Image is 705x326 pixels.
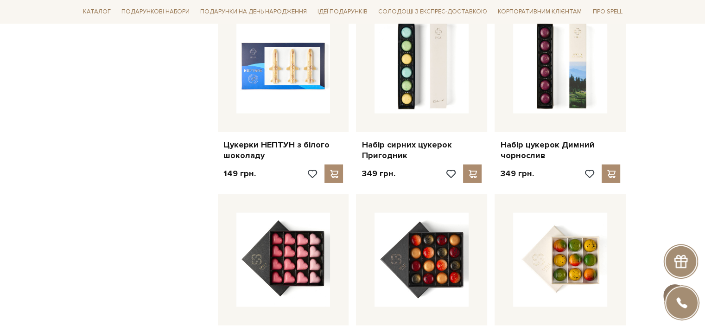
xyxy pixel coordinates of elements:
[589,5,626,19] span: Про Spell
[223,140,343,161] a: Цукерки НЕПТУН з білого шоколаду
[79,5,114,19] span: Каталог
[500,168,534,179] p: 349 грн.
[375,4,491,19] a: Солодощі з експрес-доставкою
[494,4,585,19] a: Корпоративним клієнтам
[500,140,620,161] a: Набір цукерок Димний чорнослив
[118,5,193,19] span: Подарункові набори
[314,5,371,19] span: Ідеї подарунків
[223,168,256,179] p: 149 грн.
[362,168,395,179] p: 349 грн.
[197,5,311,19] span: Подарунки на День народження
[362,140,482,161] a: Набір сирних цукерок Пригодник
